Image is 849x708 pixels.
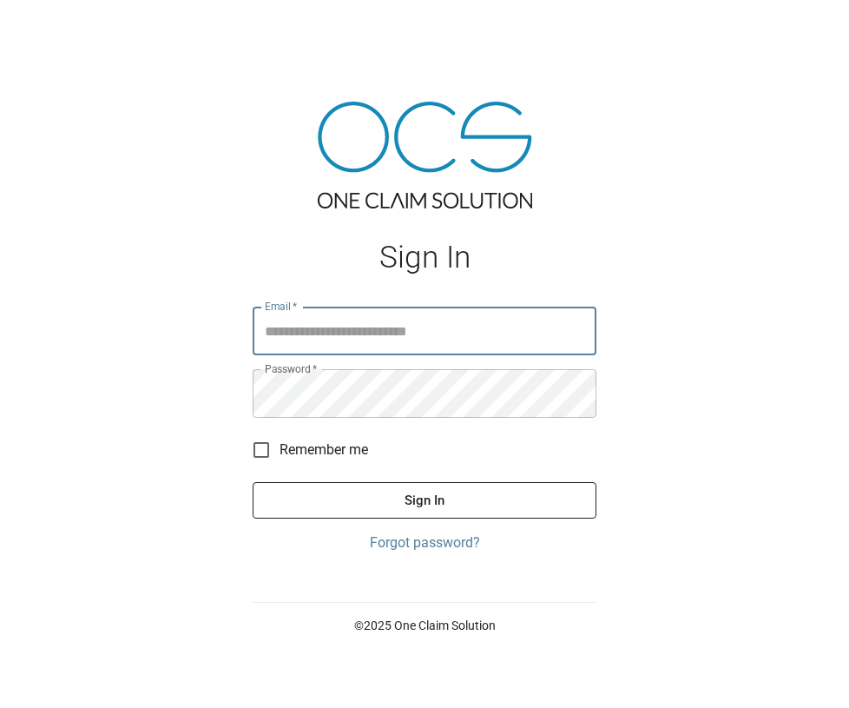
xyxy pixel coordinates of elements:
[21,10,90,45] img: ocs-logo-white-transparent.png
[280,440,368,460] span: Remember me
[318,102,532,208] img: ocs-logo-tra.png
[253,240,596,275] h1: Sign In
[253,617,596,634] p: © 2025 One Claim Solution
[253,533,596,553] a: Forgot password?
[265,299,298,314] label: Email
[265,361,317,376] label: Password
[253,482,596,519] button: Sign In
